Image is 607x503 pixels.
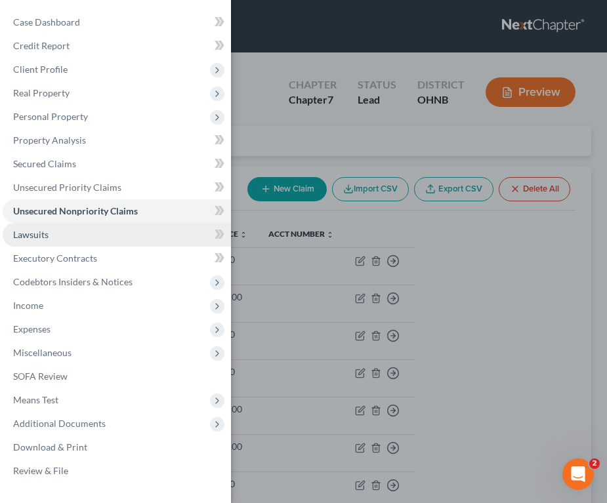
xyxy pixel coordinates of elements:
a: Case Dashboard [3,10,231,34]
span: Unsecured Nonpriority Claims [13,205,138,216]
span: Personal Property [13,111,88,122]
span: Unsecured Priority Claims [13,182,121,193]
span: Secured Claims [13,158,76,169]
span: Expenses [13,323,51,334]
a: SOFA Review [3,365,231,388]
a: Secured Claims [3,152,231,176]
a: Executory Contracts [3,247,231,270]
span: Means Test [13,394,58,405]
span: Income [13,300,43,311]
a: Unsecured Nonpriority Claims [3,199,231,223]
span: SOFA Review [13,371,68,382]
span: Codebtors Insiders & Notices [13,276,133,287]
span: Lawsuits [13,229,49,240]
iframe: Intercom live chat [562,458,594,490]
span: Case Dashboard [13,16,80,28]
span: Download & Print [13,441,87,453]
span: Property Analysis [13,134,86,146]
a: Property Analysis [3,129,231,152]
a: Unsecured Priority Claims [3,176,231,199]
span: Real Property [13,87,70,98]
span: 2 [589,458,600,469]
span: Client Profile [13,64,68,75]
span: Additional Documents [13,418,106,429]
a: Credit Report [3,34,231,58]
a: Review & File [3,459,231,483]
span: Miscellaneous [13,347,72,358]
span: Credit Report [13,40,70,51]
a: Lawsuits [3,223,231,247]
a: Download & Print [3,435,231,459]
span: Review & File [13,465,68,476]
span: Executory Contracts [13,252,97,264]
